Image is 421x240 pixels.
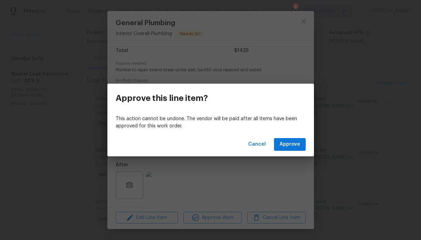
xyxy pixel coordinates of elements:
p: This action cannot be undone. The vendor will be paid after all items have been approved for this... [116,115,306,130]
button: Approve [274,138,306,151]
button: Cancel [245,138,269,151]
h3: Approve this line item? [116,93,208,103]
span: Cancel [248,140,266,149]
span: Approve [280,140,300,149]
